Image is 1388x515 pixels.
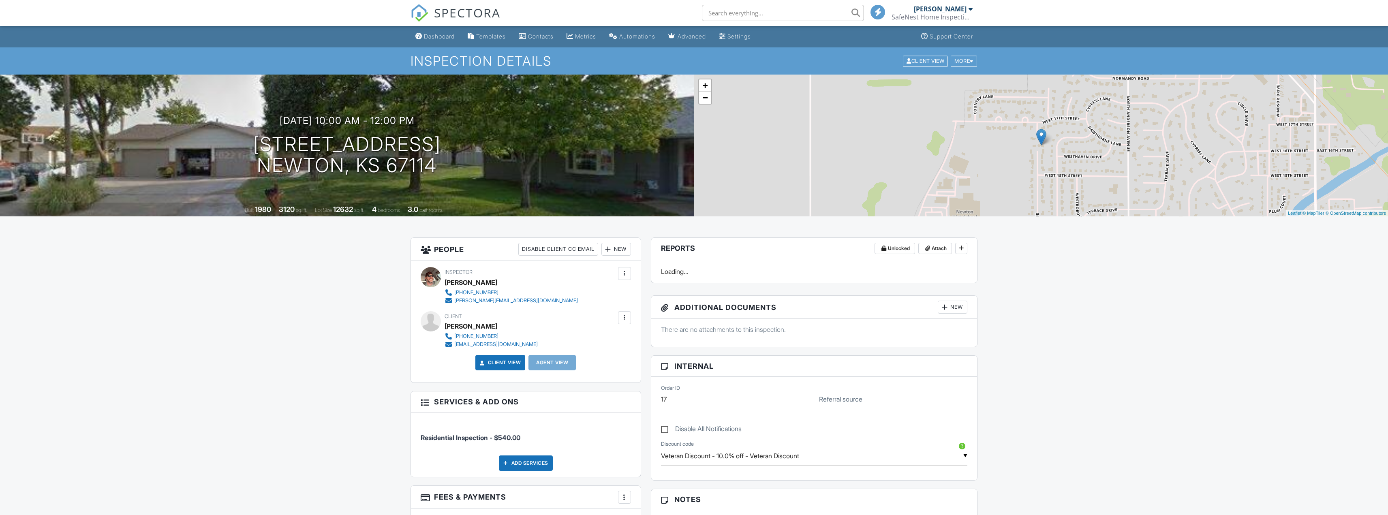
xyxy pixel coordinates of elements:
[499,455,553,471] div: Add Services
[412,29,458,44] a: Dashboard
[661,425,742,435] label: Disable All Notifications
[279,205,295,214] div: 3120
[411,4,428,22] img: The Best Home Inspection Software - Spectora
[378,207,400,213] span: bedrooms
[601,243,631,256] div: New
[419,207,443,213] span: bathrooms
[619,33,655,40] div: Automations
[575,33,596,40] div: Metrics
[454,297,578,304] div: [PERSON_NAME][EMAIL_ADDRESS][DOMAIN_NAME]
[245,207,254,213] span: Built
[333,205,353,214] div: 12632
[411,54,978,68] h1: Inspection Details
[951,56,977,66] div: More
[1326,211,1386,216] a: © OpenStreetMap contributors
[930,33,973,40] div: Support Center
[892,13,973,21] div: SafeNest Home Inspections, LLC
[445,320,497,332] div: [PERSON_NAME]
[424,33,455,40] div: Dashboard
[918,29,976,44] a: Support Center
[454,333,498,340] div: [PHONE_NUMBER]
[445,340,538,348] a: [EMAIL_ADDRESS][DOMAIN_NAME]
[518,243,598,256] div: Disable Client CC Email
[528,33,554,40] div: Contacts
[255,205,271,214] div: 1980
[464,29,509,44] a: Templates
[902,58,950,64] a: Client View
[411,486,641,509] h3: Fees & Payments
[280,115,415,126] h3: [DATE] 10:00 am - 12:00 pm
[699,92,711,104] a: Zoom out
[372,205,376,214] div: 4
[914,5,967,13] div: [PERSON_NAME]
[661,325,968,334] p: There are no attachments to this inspection.
[445,297,578,305] a: [PERSON_NAME][EMAIL_ADDRESS][DOMAIN_NAME]
[661,440,694,448] label: Discount code
[819,395,862,404] label: Referral source
[421,419,631,449] li: Service: Residential Inspection
[661,385,680,392] label: Order ID
[938,301,967,314] div: New
[411,11,500,28] a: SPECTORA
[445,269,473,275] span: Inspector
[445,276,497,288] div: [PERSON_NAME]
[606,29,659,44] a: Automations (Basic)
[408,205,418,214] div: 3.0
[563,29,599,44] a: Metrics
[354,207,364,213] span: sq.ft.
[478,359,521,367] a: Client View
[515,29,557,44] a: Contacts
[651,356,977,377] h3: Internal
[716,29,754,44] a: Settings
[1302,211,1324,216] a: © MapTiler
[727,33,751,40] div: Settings
[665,29,709,44] a: Advanced
[421,434,520,442] span: Residential Inspection - $540.00
[699,79,711,92] a: Zoom in
[903,56,948,66] div: Client View
[253,134,441,177] h1: [STREET_ADDRESS] Newton, KS 67114
[454,341,538,348] div: [EMAIL_ADDRESS][DOMAIN_NAME]
[1288,211,1301,216] a: Leaflet
[702,5,864,21] input: Search everything...
[1286,210,1388,217] div: |
[454,289,498,296] div: [PHONE_NUMBER]
[296,207,307,213] span: sq. ft.
[651,489,977,510] h3: Notes
[445,332,538,340] a: [PHONE_NUMBER]
[315,207,332,213] span: Lot Size
[411,238,641,261] h3: People
[411,391,641,412] h3: Services & Add ons
[445,313,462,319] span: Client
[476,33,506,40] div: Templates
[651,296,977,319] h3: Additional Documents
[434,4,500,21] span: SPECTORA
[445,288,578,297] a: [PHONE_NUMBER]
[678,33,706,40] div: Advanced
